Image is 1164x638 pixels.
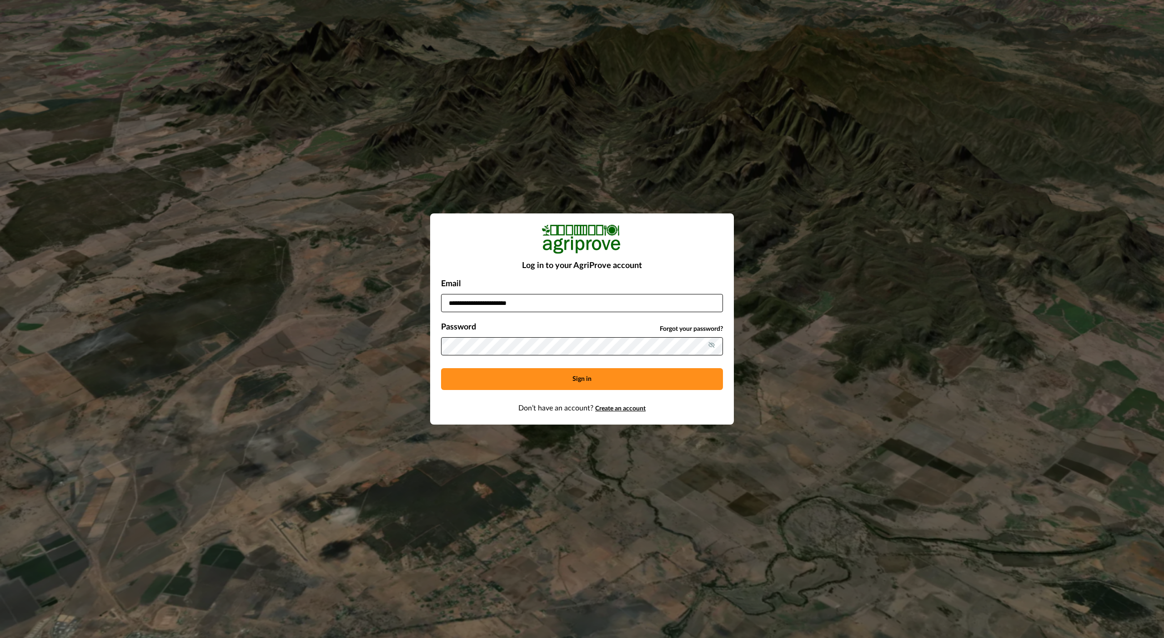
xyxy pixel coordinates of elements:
p: Don’t have an account? [441,403,723,414]
img: Logo Image [541,224,623,254]
p: Password [441,321,476,334]
p: Email [441,278,723,290]
a: Forgot your password? [660,324,723,334]
h2: Log in to your AgriProve account [441,261,723,271]
button: Sign in [441,368,723,390]
span: Create an account [595,405,646,412]
a: Create an account [595,405,646,412]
